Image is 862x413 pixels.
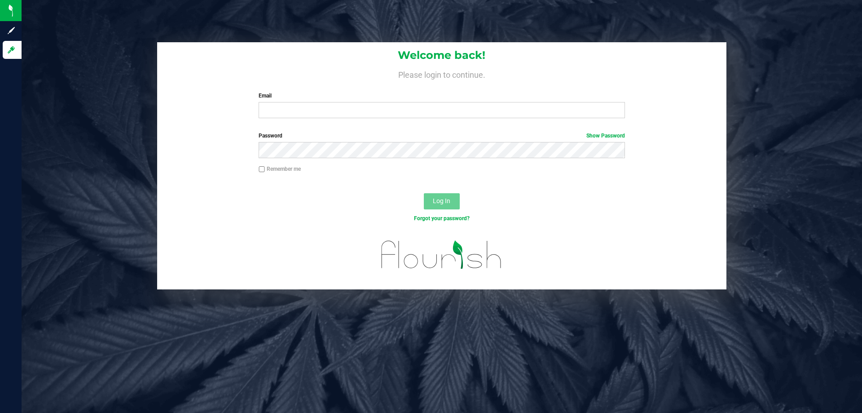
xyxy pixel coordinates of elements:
[586,133,625,139] a: Show Password
[7,26,16,35] inline-svg: Sign up
[259,133,282,139] span: Password
[259,92,625,100] label: Email
[433,197,450,204] span: Log In
[370,232,513,278] img: flourish_logo.svg
[259,165,301,173] label: Remember me
[414,215,470,222] a: Forgot your password?
[7,45,16,54] inline-svg: Log in
[157,49,726,61] h1: Welcome back!
[259,166,265,173] input: Remember me
[157,68,726,79] h4: Please login to continue.
[424,193,460,209] button: Log In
